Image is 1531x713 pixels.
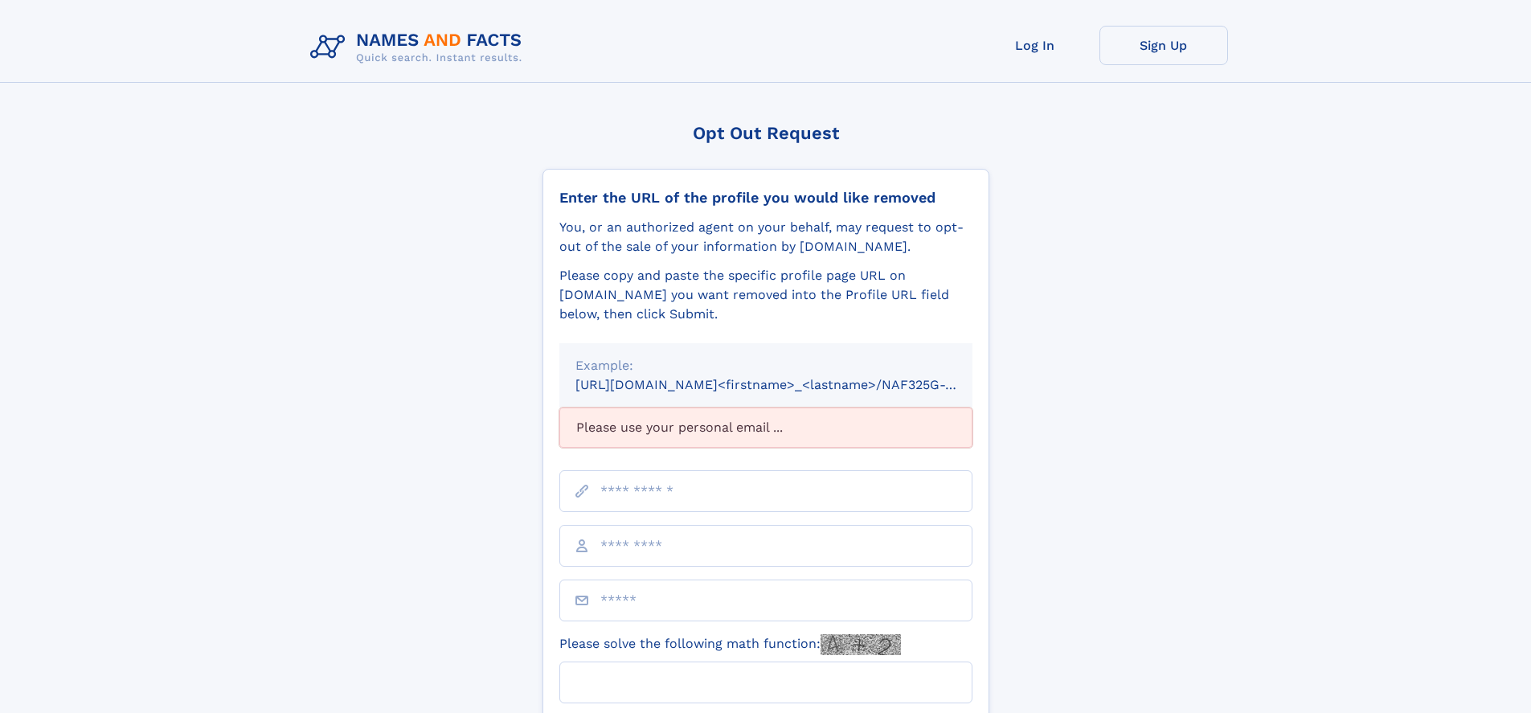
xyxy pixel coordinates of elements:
div: Please copy and paste the specific profile page URL on [DOMAIN_NAME] you want removed into the Pr... [559,266,972,324]
div: You, or an authorized agent on your behalf, may request to opt-out of the sale of your informatio... [559,218,972,256]
label: Please solve the following math function: [559,634,901,655]
div: Example: [575,356,956,375]
div: Enter the URL of the profile you would like removed [559,189,972,207]
small: [URL][DOMAIN_NAME]<firstname>_<lastname>/NAF325G-xxxxxxxx [575,377,1003,392]
a: Log In [971,26,1099,65]
a: Sign Up [1099,26,1228,65]
div: Please use your personal email ... [559,408,972,448]
div: Opt Out Request [542,123,989,143]
img: Logo Names and Facts [304,26,535,69]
